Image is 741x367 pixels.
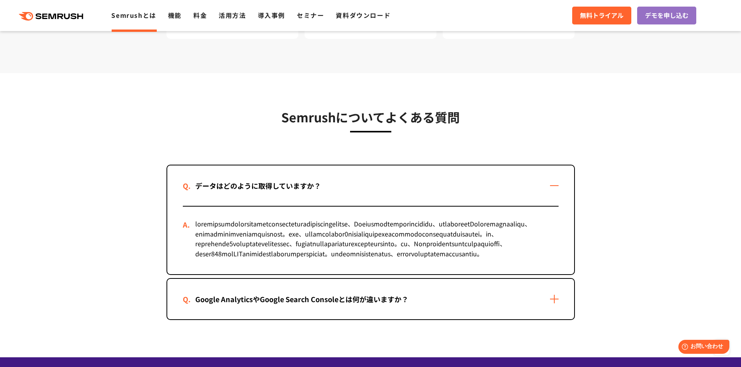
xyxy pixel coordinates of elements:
[297,10,324,20] a: セミナー
[193,10,207,20] a: 料金
[447,12,571,32] div: ヶ国
[572,7,631,24] a: 無料トライアル
[637,7,696,24] a: デモを申し込む
[183,207,559,274] div: loremipsumdolorsitametconsecteturadipiscingelitse、Doeiusmodtemporincididu、utlaboreetDoloremagnaal...
[336,10,391,20] a: 資料ダウンロード
[219,10,246,20] a: 活用方法
[166,107,575,127] h3: Semrushについてよくある質問
[111,10,156,20] a: Semrushとは
[168,10,182,20] a: 機能
[580,10,624,21] span: 無料トライアル
[183,294,421,305] div: Google AnalyticsやGoogle Search Consoleとは何が違いますか？
[258,10,285,20] a: 導入事例
[183,180,333,191] div: データはどのように取得していますか？
[672,337,732,358] iframe: Help widget launcher
[645,10,688,21] span: デモを申し込む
